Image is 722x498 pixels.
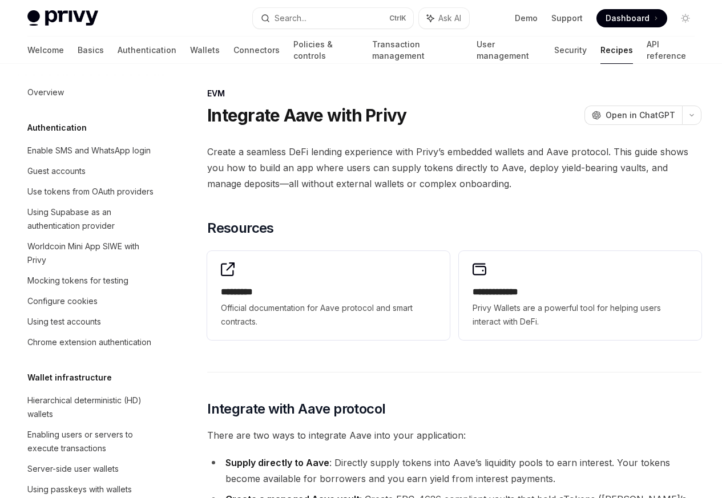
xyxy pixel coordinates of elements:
a: Using Supabase as an authentication provider [18,202,164,236]
a: **** **** ***Privy Wallets are a powerful tool for helping users interact with DeFi. [459,251,701,340]
a: Configure cookies [18,291,164,311]
a: Authentication [118,37,176,64]
div: Enable SMS and WhatsApp login [27,144,151,157]
button: Search...CtrlK [253,8,413,29]
a: Hierarchical deterministic (HD) wallets [18,390,164,424]
div: Worldcoin Mini App SIWE with Privy [27,240,158,267]
div: Overview [27,86,64,99]
a: Demo [515,13,538,24]
a: Policies & controls [293,37,358,64]
span: Ctrl K [389,14,406,23]
div: Mocking tokens for testing [27,274,128,288]
a: Security [554,37,587,64]
a: Welcome [27,37,64,64]
div: Configure cookies [27,294,98,308]
a: Transaction management [372,37,462,64]
button: Toggle dark mode [676,9,695,27]
a: Basics [78,37,104,64]
div: Hierarchical deterministic (HD) wallets [27,394,158,421]
a: Enabling users or servers to execute transactions [18,424,164,459]
div: Search... [275,11,306,25]
a: User management [477,37,541,64]
span: Create a seamless DeFi lending experience with Privy’s embedded wallets and Aave protocol. This g... [207,144,701,192]
h5: Wallet infrastructure [27,371,112,384]
span: Privy Wallets are a powerful tool for helping users interact with DeFi. [473,301,688,329]
strong: Supply directly to Aave [225,457,329,468]
a: Overview [18,82,164,103]
div: Using Supabase as an authentication provider [27,205,158,233]
a: Guest accounts [18,161,164,181]
div: Guest accounts [27,164,86,178]
button: Ask AI [419,8,469,29]
span: Official documentation for Aave protocol and smart contracts. [221,301,436,329]
a: **** ****Official documentation for Aave protocol and smart contracts. [207,251,450,340]
div: Use tokens from OAuth providers [27,185,154,199]
h5: Authentication [27,121,87,135]
a: Using test accounts [18,311,164,332]
a: Dashboard [596,9,667,27]
a: Wallets [190,37,220,64]
div: Chrome extension authentication [27,335,151,349]
img: light logo [27,10,98,26]
a: Recipes [600,37,633,64]
a: Support [551,13,583,24]
div: Using test accounts [27,315,101,329]
div: Using passkeys with wallets [27,483,132,496]
a: Chrome extension authentication [18,332,164,353]
span: Integrate with Aave protocol [207,400,385,418]
span: There are two ways to integrate Aave into your application: [207,427,701,443]
button: Open in ChatGPT [584,106,682,125]
div: Server-side user wallets [27,462,119,476]
span: Dashboard [606,13,650,24]
a: Use tokens from OAuth providers [18,181,164,202]
span: Resources [207,219,274,237]
a: Connectors [233,37,280,64]
div: Enabling users or servers to execute transactions [27,428,158,455]
span: Ask AI [438,13,461,24]
a: API reference [647,37,695,64]
a: Enable SMS and WhatsApp login [18,140,164,161]
span: Open in ChatGPT [606,110,675,121]
a: Server-side user wallets [18,459,164,479]
h1: Integrate Aave with Privy [207,105,406,125]
a: Worldcoin Mini App SIWE with Privy [18,236,164,270]
li: : Directly supply tokens into Aave’s liquidity pools to earn interest. Your tokens become availab... [207,455,701,487]
div: EVM [207,88,701,99]
a: Mocking tokens for testing [18,270,164,291]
